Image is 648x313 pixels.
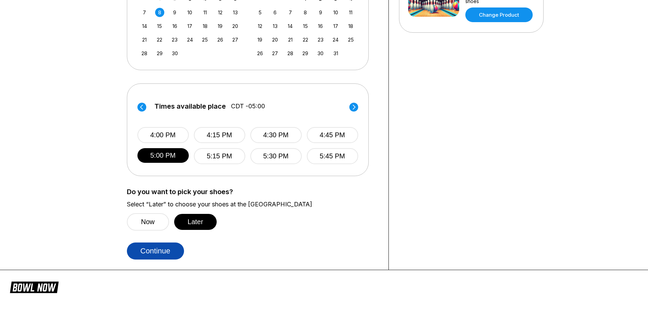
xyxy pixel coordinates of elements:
div: Choose Wednesday, September 10th, 2025 [185,8,195,17]
div: Choose Friday, October 10th, 2025 [331,8,340,17]
div: Choose Monday, October 13th, 2025 [270,21,280,31]
div: Choose Wednesday, September 17th, 2025 [185,21,195,31]
div: Choose Friday, October 17th, 2025 [331,21,340,31]
div: Choose Tuesday, September 23rd, 2025 [170,35,179,44]
div: Choose Wednesday, October 15th, 2025 [301,21,310,31]
div: Choose Thursday, October 30th, 2025 [316,49,325,58]
div: Choose Monday, September 22nd, 2025 [155,35,164,44]
div: Choose Monday, September 29th, 2025 [155,49,164,58]
div: Choose Friday, October 31st, 2025 [331,49,340,58]
div: Choose Friday, September 26th, 2025 [216,35,225,44]
div: Choose Friday, September 12th, 2025 [216,8,225,17]
span: CDT -05:00 [231,103,265,110]
a: Change Product [465,7,533,22]
div: Choose Saturday, October 11th, 2025 [346,8,355,17]
div: Choose Sunday, September 21st, 2025 [140,35,149,44]
div: Choose Sunday, September 14th, 2025 [140,21,149,31]
button: 4:45 PM [307,127,358,143]
div: Choose Sunday, October 19th, 2025 [255,35,265,44]
div: Choose Sunday, October 12th, 2025 [255,21,265,31]
button: 5:15 PM [194,148,245,164]
div: Choose Thursday, October 9th, 2025 [316,8,325,17]
div: Choose Saturday, September 20th, 2025 [231,21,240,31]
div: Choose Tuesday, September 16th, 2025 [170,21,179,31]
div: Choose Thursday, September 18th, 2025 [200,21,210,31]
div: Choose Wednesday, October 29th, 2025 [301,49,310,58]
div: Choose Tuesday, September 9th, 2025 [170,8,179,17]
button: Continue [127,242,184,260]
div: Choose Monday, October 20th, 2025 [270,35,280,44]
div: Choose Thursday, October 23rd, 2025 [316,35,325,44]
div: Choose Friday, October 24th, 2025 [331,35,340,44]
label: Do you want to pick your shoes? [127,188,378,195]
button: 4:15 PM [194,127,245,143]
div: Choose Sunday, September 28th, 2025 [140,49,149,58]
div: Choose Sunday, October 26th, 2025 [255,49,265,58]
button: 4:00 PM [137,127,189,143]
div: Choose Tuesday, September 30th, 2025 [170,49,179,58]
div: Choose Monday, October 27th, 2025 [270,49,280,58]
div: Choose Tuesday, October 7th, 2025 [286,8,295,17]
label: Select “Later” to choose your shoes at the [GEOGRAPHIC_DATA] [127,201,378,208]
button: 5:00 PM [137,148,189,163]
div: Choose Saturday, October 18th, 2025 [346,21,355,31]
div: Choose Wednesday, October 22nd, 2025 [301,35,310,44]
div: Choose Sunday, October 5th, 2025 [255,8,265,17]
div: Choose Sunday, September 7th, 2025 [140,8,149,17]
div: Choose Tuesday, October 21st, 2025 [286,35,295,44]
div: Choose Thursday, September 25th, 2025 [200,35,210,44]
div: Choose Tuesday, October 14th, 2025 [286,21,295,31]
div: Choose Wednesday, September 24th, 2025 [185,35,195,44]
button: Now [127,213,169,231]
div: Choose Monday, September 15th, 2025 [155,21,164,31]
button: 5:45 PM [307,148,358,164]
div: Choose Saturday, September 27th, 2025 [231,35,240,44]
div: Choose Tuesday, October 28th, 2025 [286,49,295,58]
div: Choose Wednesday, October 8th, 2025 [301,8,310,17]
div: Choose Saturday, October 25th, 2025 [346,35,355,44]
div: Choose Friday, September 19th, 2025 [216,21,225,31]
div: Choose Monday, September 8th, 2025 [155,8,164,17]
button: 5:30 PM [250,148,302,164]
button: Later [174,214,217,230]
div: Choose Saturday, September 13th, 2025 [231,8,240,17]
span: Times available place [154,103,226,110]
button: 4:30 PM [250,127,302,143]
div: Choose Monday, October 6th, 2025 [270,8,280,17]
div: Choose Thursday, September 11th, 2025 [200,8,210,17]
div: Choose Thursday, October 16th, 2025 [316,21,325,31]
